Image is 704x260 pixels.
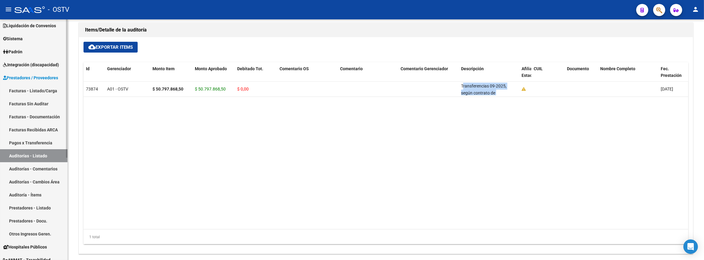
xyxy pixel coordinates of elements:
[280,66,309,71] span: Comentario OS
[86,87,98,91] span: 73874
[5,6,12,13] mat-icon: menu
[48,3,69,16] span: - OSTV
[195,87,226,91] span: $ 50.797.868,50
[3,74,58,81] span: Prestadores / Proveedores
[565,62,598,89] datatable-header-cell: Documento
[692,6,699,13] mat-icon: person
[88,44,133,50] span: Exportar Items
[683,239,698,254] div: Open Intercom Messenger
[88,43,96,51] mat-icon: cloud_download
[461,66,484,71] span: Descripción
[235,62,277,89] datatable-header-cell: Debitado Tot.
[598,62,658,89] datatable-header-cell: Nombre Completo
[237,66,263,71] span: Debitado Tot.
[83,62,105,89] datatable-header-cell: Id
[152,66,175,71] span: Monto Item
[340,66,363,71] span: Comentario
[658,62,692,89] datatable-header-cell: Fec. Prestación
[398,62,459,89] datatable-header-cell: Comentario Gerenciador
[105,62,150,89] datatable-header-cell: Gerenciador
[3,35,23,42] span: Sistema
[531,62,565,89] datatable-header-cell: CUIL
[195,66,227,71] span: Monto Aprobado
[83,42,138,53] button: Exportar Items
[237,87,249,91] span: $ 0,00
[600,66,635,71] span: Nombre Completo
[3,48,22,55] span: Padrón
[534,66,543,71] span: CUIL
[152,87,183,91] strong: $ 50.797.868,50
[461,84,511,109] span: Transferencias 09-2025, según contrato de prestaciones (contrato 90-10)
[107,66,131,71] span: Gerenciador
[277,62,338,89] datatable-header-cell: Comentario OS
[459,62,519,89] datatable-header-cell: Descripción
[519,62,531,89] datatable-header-cell: Afiliado Estado
[107,87,128,91] span: A01 - OSTV
[86,66,90,71] span: Id
[83,229,688,245] div: 1 total
[661,87,673,91] span: [DATE]
[3,22,56,29] span: Liquidación de Convenios
[150,62,192,89] datatable-header-cell: Monto Item
[338,62,398,89] datatable-header-cell: Comentario
[661,66,682,78] span: Fec. Prestación
[401,66,448,71] span: Comentario Gerenciador
[567,66,589,71] span: Documento
[3,244,47,250] span: Hospitales Públicos
[522,66,537,78] span: Afiliado Estado
[85,25,687,35] h1: Items/Detalle de la auditoría
[3,61,59,68] span: Integración (discapacidad)
[192,62,235,89] datatable-header-cell: Monto Aprobado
